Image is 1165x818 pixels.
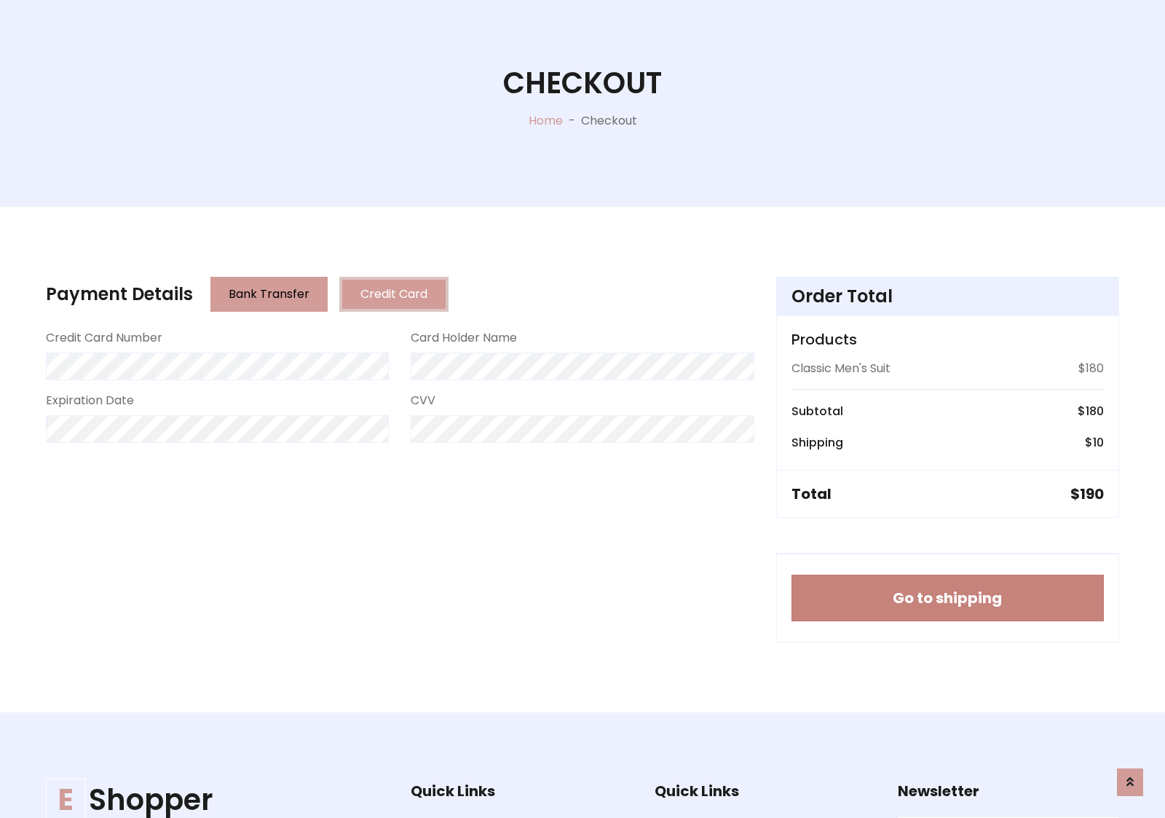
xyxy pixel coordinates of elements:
[46,284,193,305] h4: Payment Details
[1078,360,1104,377] p: $180
[563,112,581,130] p: -
[46,329,162,347] label: Credit Card Number
[1080,484,1104,504] span: 190
[655,782,876,800] h5: Quick Links
[411,782,632,800] h5: Quick Links
[1085,436,1104,449] h6: $
[46,782,365,817] h1: Shopper
[1086,403,1104,420] span: 180
[1070,485,1104,503] h5: $
[411,392,435,409] label: CVV
[503,66,662,101] h1: Checkout
[791,360,890,377] p: Classic Men's Suit
[339,277,449,312] button: Credit Card
[581,112,637,130] p: Checkout
[898,782,1119,800] h5: Newsletter
[791,331,1104,348] h5: Products
[791,404,843,418] h6: Subtotal
[529,112,563,129] a: Home
[46,392,134,409] label: Expiration Date
[210,277,328,312] button: Bank Transfer
[791,436,843,449] h6: Shipping
[1093,434,1104,451] span: 10
[791,286,1104,307] h4: Order Total
[1078,404,1104,418] h6: $
[791,485,832,503] h5: Total
[46,782,365,817] a: EShopper
[791,575,1104,621] button: Go to shipping
[411,329,517,347] label: Card Holder Name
